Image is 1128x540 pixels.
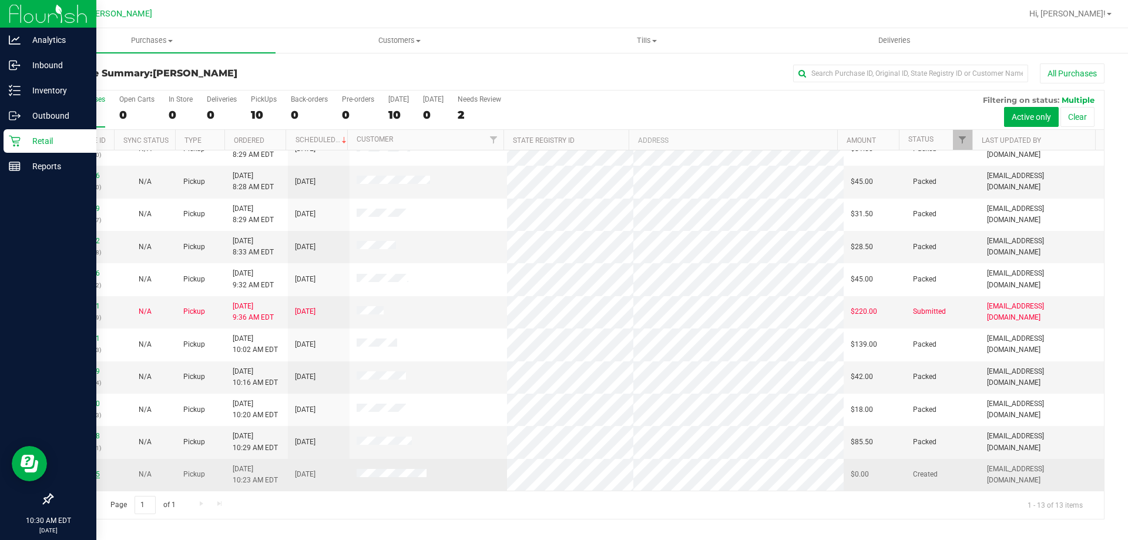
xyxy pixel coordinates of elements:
span: [DATE] [295,176,315,187]
span: Pickup [183,469,205,480]
span: Packed [913,274,936,285]
span: [DATE] [295,469,315,480]
span: $42.00 [851,371,873,383]
span: Pickup [183,274,205,285]
button: N/A [139,306,152,317]
div: 0 [169,108,193,122]
span: [EMAIL_ADDRESS][DOMAIN_NAME] [987,398,1097,421]
p: 10:30 AM EDT [5,515,91,526]
a: Last Updated By [982,136,1041,145]
span: [EMAIL_ADDRESS][DOMAIN_NAME] [987,301,1097,323]
a: 11978688 [67,432,100,440]
a: 11978032 [67,237,100,245]
span: [DATE] 8:33 AM EDT [233,236,274,258]
span: [DATE] 10:29 AM EDT [233,431,278,453]
p: Outbound [21,109,91,123]
button: Active only [1004,107,1059,127]
div: Pre-orders [342,95,374,103]
inline-svg: Outbound [9,110,21,122]
span: [DATE] [295,371,315,383]
span: $45.00 [851,274,873,285]
span: Not Applicable [139,470,152,478]
a: 11978665 [67,470,100,478]
span: Submitted [913,306,946,317]
p: [DATE] [5,526,91,535]
span: [DATE] [295,306,315,317]
div: Open Carts [119,95,155,103]
button: N/A [139,371,152,383]
div: PickUps [251,95,277,103]
a: Purchases [28,28,276,53]
span: Created [913,469,938,480]
a: Scheduled [296,136,349,144]
span: Not Applicable [139,210,152,218]
span: [PERSON_NAME] [153,68,237,79]
p: Inbound [21,58,91,72]
span: Pickup [183,306,205,317]
span: Pickup [183,242,205,253]
div: Deliveries [207,95,237,103]
button: All Purchases [1040,63,1104,83]
span: Not Applicable [139,405,152,414]
p: Reports [21,159,91,173]
a: 11977989 [67,204,100,213]
a: Filter [953,130,972,150]
span: Customers [276,35,522,46]
div: Back-orders [291,95,328,103]
span: Pickup [183,437,205,448]
span: Packed [913,371,936,383]
a: 11978351 [67,302,100,310]
span: Deliveries [862,35,926,46]
span: [DATE] [295,209,315,220]
span: Pickup [183,209,205,220]
span: Filtering on status: [983,95,1059,105]
button: N/A [139,469,152,480]
a: Amount [847,136,876,145]
th: Address [629,130,837,150]
button: N/A [139,209,152,220]
div: [DATE] [423,95,444,103]
span: Packed [913,242,936,253]
a: Ordered [234,136,264,145]
button: N/A [139,274,152,285]
a: Filter [484,130,503,150]
span: 1 - 13 of 13 items [1018,496,1092,514]
a: Status [908,135,934,143]
span: [DATE] [295,339,315,350]
span: [DATE] 8:28 AM EDT [233,170,274,193]
span: $18.00 [851,404,873,415]
span: [EMAIL_ADDRESS][DOMAIN_NAME] [987,464,1097,486]
div: 0 [342,108,374,122]
span: [DATE] 10:16 AM EDT [233,366,278,388]
a: 11978589 [67,367,100,375]
span: [PERSON_NAME] [88,9,152,19]
inline-svg: Inventory [9,85,21,96]
span: Multiple [1062,95,1095,105]
div: 0 [119,108,155,122]
span: Tills [523,35,770,46]
inline-svg: Inbound [9,59,21,71]
inline-svg: Retail [9,135,21,147]
a: 11978630 [67,400,100,408]
h3: Purchase Summary: [52,68,402,79]
span: $28.50 [851,242,873,253]
a: Tills [523,28,770,53]
span: Pickup [183,404,205,415]
span: [DATE] [295,274,315,285]
div: 0 [423,108,444,122]
span: Not Applicable [139,243,152,251]
p: Retail [21,134,91,148]
span: Not Applicable [139,373,152,381]
a: State Registry ID [513,136,575,145]
span: $0.00 [851,469,869,480]
a: Deliveries [771,28,1018,53]
span: $31.50 [851,209,873,220]
span: [DATE] 10:20 AM EDT [233,398,278,421]
span: [EMAIL_ADDRESS][DOMAIN_NAME] [987,333,1097,355]
a: Customer [357,135,393,143]
span: Hi, [PERSON_NAME]! [1029,9,1106,18]
span: [EMAIL_ADDRESS][DOMAIN_NAME] [987,236,1097,258]
button: N/A [139,242,152,253]
span: [DATE] 10:23 AM EDT [233,464,278,486]
input: Search Purchase ID, Original ID, State Registry ID or Customer Name... [793,65,1028,82]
